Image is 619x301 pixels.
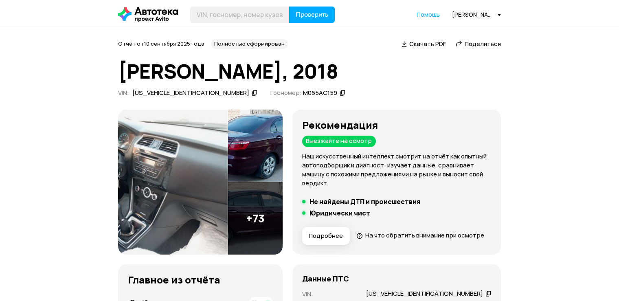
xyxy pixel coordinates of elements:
[211,39,288,49] div: Полностью сформирован
[366,290,483,298] div: [US_VEHICLE_IDENTIFICATION_NUMBER]
[118,40,204,47] span: Отчёт от 10 сентября 2025 года
[452,11,501,18] div: [PERSON_NAME][EMAIL_ADDRESS][DOMAIN_NAME]
[118,60,501,82] h1: [PERSON_NAME], 2018
[302,152,491,188] p: Наш искусственный интеллект смотрит на отчёт как опытный автоподборщик и диагност: изучает данные...
[302,290,356,299] p: VIN :
[465,40,501,48] span: Поделиться
[118,88,129,97] span: VIN :
[302,136,376,147] div: Выезжайте на осмотр
[289,7,335,23] button: Проверить
[417,11,440,19] a: Помощь
[303,89,337,97] div: М065АС159
[309,232,343,240] span: Подробнее
[409,40,446,48] span: Скачать PDF
[302,227,350,245] button: Подробнее
[302,274,349,283] h4: Данные ПТС
[128,274,273,286] h3: Главное из отчёта
[296,11,328,18] span: Проверить
[402,40,446,48] a: Скачать PDF
[417,11,440,18] span: Помощь
[190,7,290,23] input: VIN, госномер, номер кузова
[365,231,484,239] span: На что обратить внимание при осмотре
[356,231,484,239] a: На что обратить внимание при осмотре
[309,209,370,217] h5: Юридически чист
[302,119,491,131] h3: Рекомендация
[132,89,249,97] div: [US_VEHICLE_IDENTIFICATION_NUMBER]
[270,88,302,97] span: Госномер:
[456,40,501,48] a: Поделиться
[309,198,420,206] h5: Не найдены ДТП и происшествия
